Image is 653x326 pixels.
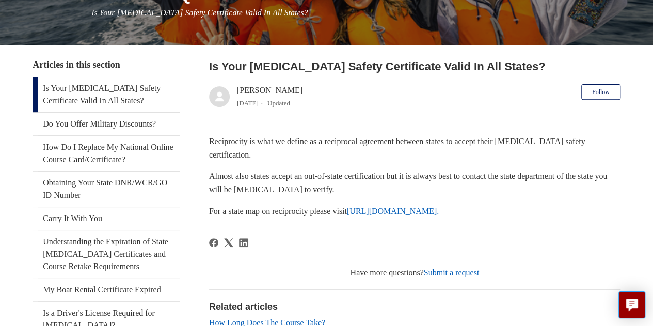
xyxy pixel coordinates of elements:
[237,99,259,107] time: 03/01/2024, 16:48
[347,207,439,215] a: [URL][DOMAIN_NAME].
[224,238,233,247] svg: Share this page on X Corp
[239,238,248,247] svg: Share this page on LinkedIn
[209,135,620,161] p: Reciprocity is what we define as a reciprocal agreement between states to accept their [MEDICAL_D...
[224,238,233,247] a: X Corp
[267,99,290,107] li: Updated
[209,205,620,218] p: For a state map on reciprocity please visit
[209,238,218,247] a: Facebook
[91,8,308,17] span: Is Your [MEDICAL_DATA] Safety Certificate Valid In All States?
[209,58,620,75] h2: Is Your Boating Safety Certificate Valid In All States?
[33,278,180,301] a: My Boat Rental Certificate Expired
[581,84,620,100] button: Follow Article
[618,291,645,318] button: Live chat
[209,267,620,279] div: Have more questions?
[209,169,620,196] p: Almost also states accept an out-of-state certification but it is always best to contact the stat...
[209,300,620,314] h2: Related articles
[33,230,180,278] a: Understanding the Expiration of State [MEDICAL_DATA] Certificates and Course Retake Requirements
[239,238,248,247] a: LinkedIn
[33,172,180,207] a: Obtaining Your State DNR/WCR/GO ID Number
[33,59,120,70] span: Articles in this section
[237,84,302,109] div: [PERSON_NAME]
[33,77,180,112] a: Is Your [MEDICAL_DATA] Safety Certificate Valid In All States?
[33,207,180,230] a: Carry It With You
[33,113,180,135] a: Do You Offer Military Discounts?
[209,238,218,247] svg: Share this page on Facebook
[424,268,480,277] a: Submit a request
[33,136,180,171] a: How Do I Replace My National Online Course Card/Certificate?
